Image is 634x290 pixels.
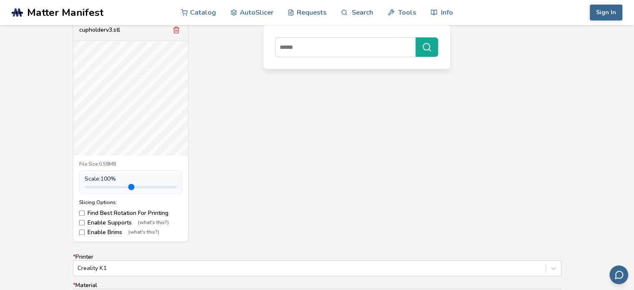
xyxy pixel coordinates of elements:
[85,176,116,182] span: Scale: 100 %
[73,254,561,276] label: Printer
[590,5,622,20] button: Sign In
[170,24,182,36] button: Remove model
[609,265,628,284] button: Send feedback via email
[79,220,85,225] input: Enable Supports(what's this?)
[27,7,103,18] span: Matter Manifest
[79,229,85,235] input: Enable Brims(what's this?)
[138,220,169,226] span: (what's this?)
[79,161,182,167] div: File Size: 0.58MB
[79,27,120,33] div: cupholderv3.stl
[79,199,182,205] div: Slicing Options:
[79,229,182,236] label: Enable Brims
[79,210,182,217] label: Find Best Rotation For Printing
[128,229,159,235] span: (what's this?)
[79,210,85,216] input: Find Best Rotation For Printing
[79,219,182,226] label: Enable Supports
